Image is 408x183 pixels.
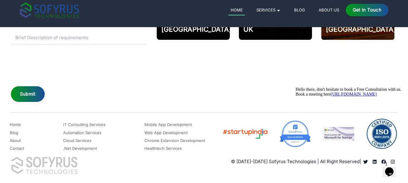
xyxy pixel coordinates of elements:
[228,6,245,15] a: Home
[11,54,103,77] iframe: reCAPTCHA
[2,2,108,12] span: Hello there, don't hesitate to book a Free Consultation with us. Book a meeting here
[292,6,307,14] a: Blog
[11,31,146,45] input: Brief Description of requirements
[144,145,182,152] a: Healthtech Services
[346,4,388,16] a: Get in Touch
[370,159,379,164] a: Read more about Sofyrus technologies development company
[243,25,307,34] h2: UK
[10,129,18,136] a: Blog
[231,158,361,165] p: © [DATE]-[DATE] Sofyrus Technologies | All Right Reserved |
[222,128,268,140] img: Startup India
[10,121,21,128] a: Home
[11,86,45,102] button: Submit
[254,6,283,14] a: Services 🞃
[144,137,205,144] a: Chrome Extension Development
[20,2,79,18] img: sofyrus
[361,159,370,164] a: Read more about Sofyrus technologies
[379,159,388,164] a: Read more about Sofyrus technologies development company
[63,129,101,136] a: Automation Services
[326,25,390,34] h2: [GEOGRAPHIC_DATA]
[383,159,402,177] iframe: chat widget
[293,85,402,156] iframe: chat widget
[279,120,311,147] img: Good Firms
[161,25,225,34] h2: [GEOGRAPHIC_DATA]
[37,7,83,12] a: [URL][DOMAIN_NAME]
[2,2,111,12] div: Hello there, don't hesitate to book a Free Consultation with us.Book a meeting here[URL][DOMAIN_N...
[10,145,24,152] a: Contact
[144,121,192,128] a: Mobile App Development
[63,121,105,128] a: IT Consulting Services
[316,6,341,14] a: About Us
[10,137,21,144] a: About
[63,137,92,144] a: Cloud Services
[63,145,97,152] a: .Net Development
[144,129,188,136] a: Web App Development
[11,157,78,174] img: Sofyrus Technologies Company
